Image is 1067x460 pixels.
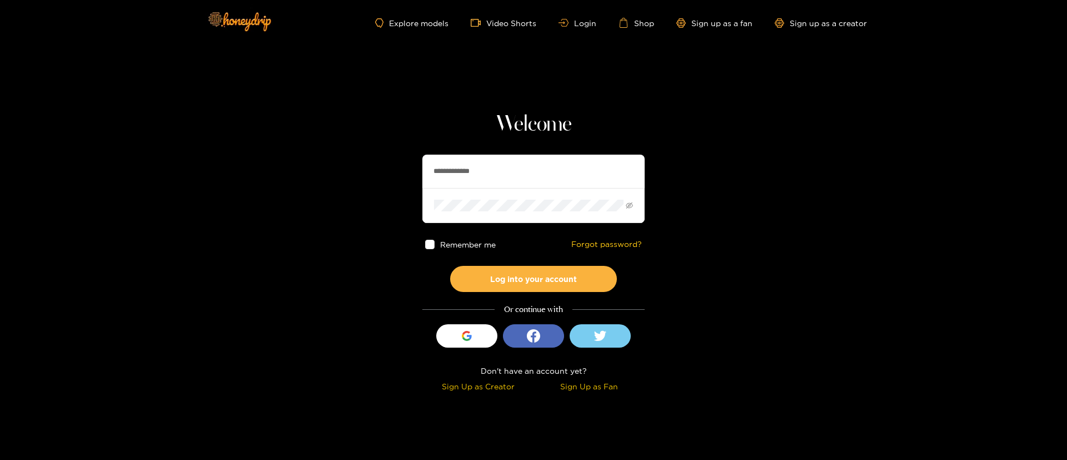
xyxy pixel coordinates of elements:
[676,18,752,28] a: Sign up as a fan
[422,111,645,138] h1: Welcome
[375,18,448,28] a: Explore models
[775,18,867,28] a: Sign up as a creator
[619,18,654,28] a: Shop
[559,19,596,27] a: Login
[536,380,642,393] div: Sign Up as Fan
[422,303,645,316] div: Or continue with
[471,18,486,28] span: video-camera
[425,380,531,393] div: Sign Up as Creator
[450,266,617,292] button: Log into your account
[626,202,633,209] span: eye-invisible
[422,364,645,377] div: Don't have an account yet?
[440,240,496,249] span: Remember me
[571,240,642,249] a: Forgot password?
[471,18,536,28] a: Video Shorts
